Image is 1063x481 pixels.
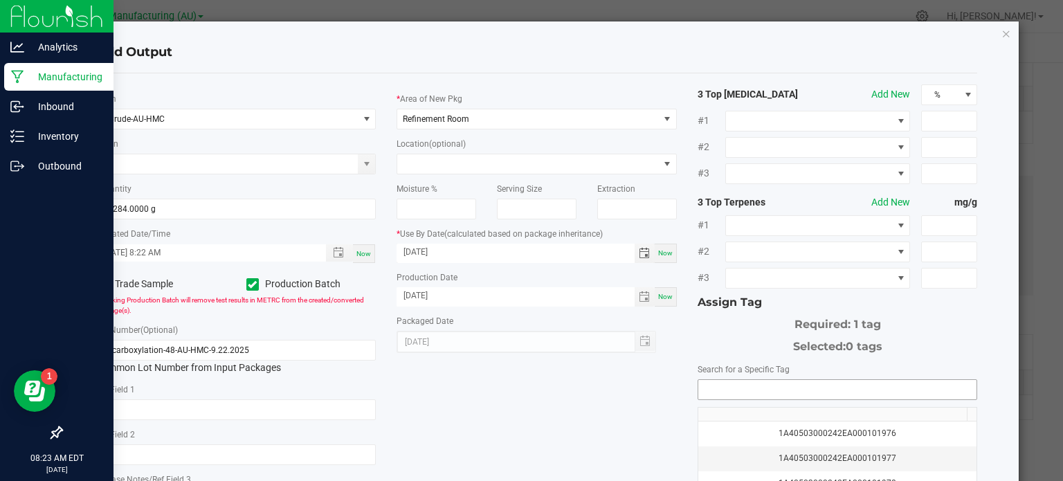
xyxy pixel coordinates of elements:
span: NO DATA FOUND [725,215,910,236]
inline-svg: Inbound [10,100,24,114]
p: Manufacturing [24,69,107,85]
span: #3 [698,271,725,285]
span: 0 tags [846,340,882,353]
strong: 3 Top [MEDICAL_DATA] [698,87,810,102]
div: 1A40503000242EA000101976 [707,427,969,440]
inline-svg: Inventory [10,129,24,143]
label: Ref Field 1 [96,383,135,396]
button: Add New [871,195,910,210]
span: % [922,85,959,105]
button: Add New [871,87,910,102]
span: Crude-AU-HMC [97,109,358,129]
span: NO DATA FOUND [725,163,910,184]
span: NO DATA FOUND [725,111,910,131]
strong: mg/g [921,195,977,210]
label: Extraction [597,183,635,195]
div: Common Lot Number from Input Packages [96,340,376,375]
input: Date [397,287,635,305]
iframe: Resource center [14,370,55,412]
div: 1A40503000242EA000101977 [707,452,969,465]
span: Checking Production Batch will remove test results in METRC from the created/converted package(s). [96,296,364,314]
p: Inventory [24,128,107,145]
p: Analytics [24,39,107,55]
span: NO DATA FOUND [725,137,910,158]
p: [DATE] [6,464,107,475]
span: #1 [698,218,725,233]
input: Date [397,244,635,261]
span: Now [658,249,673,257]
input: NO DATA FOUND [698,380,977,399]
label: Moisture % [397,183,437,195]
label: Use By Date [397,228,603,240]
label: Ref Field 2 [96,428,135,441]
inline-svg: Outbound [10,159,24,173]
label: Location [397,138,466,150]
span: NO DATA FOUND [725,268,910,289]
span: (Optional) [140,325,178,335]
div: Assign Tag [698,294,978,311]
span: (calculated based on package inheritance) [444,229,603,239]
span: Refinement Room [403,114,469,124]
input: Created Datetime [97,244,312,262]
span: #1 [698,114,725,128]
span: #2 [698,244,725,259]
label: Production Date [397,271,457,284]
p: Outbound [24,158,107,174]
strong: 3 Top Terpenes [698,195,810,210]
label: Packaged Date [397,315,453,327]
label: Production Batch [246,277,376,291]
iframe: Resource center unread badge [41,368,57,385]
div: Selected: [698,333,978,355]
label: Lot Number [96,324,178,336]
span: #2 [698,140,725,154]
div: Required: 1 tag [698,311,978,333]
label: Search for a Specific Tag [698,363,790,376]
label: Quantity [100,183,131,195]
inline-svg: Manufacturing [10,70,24,84]
span: Now [356,250,371,257]
span: (optional) [429,139,466,149]
span: #3 [698,166,725,181]
span: Now [658,293,673,300]
inline-svg: Analytics [10,40,24,54]
span: Toggle calendar [635,244,655,263]
p: Inbound [24,98,107,115]
label: Trade Sample [96,277,226,291]
p: 08:23 AM EDT [6,452,107,464]
span: Toggle calendar [635,287,655,307]
label: Created Date/Time [100,228,170,240]
h4: Add Output [96,44,978,62]
span: Toggle popup [326,244,353,262]
span: NO DATA FOUND [725,242,910,262]
label: Serving Size [497,183,542,195]
label: Area of New Pkg [400,93,462,105]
